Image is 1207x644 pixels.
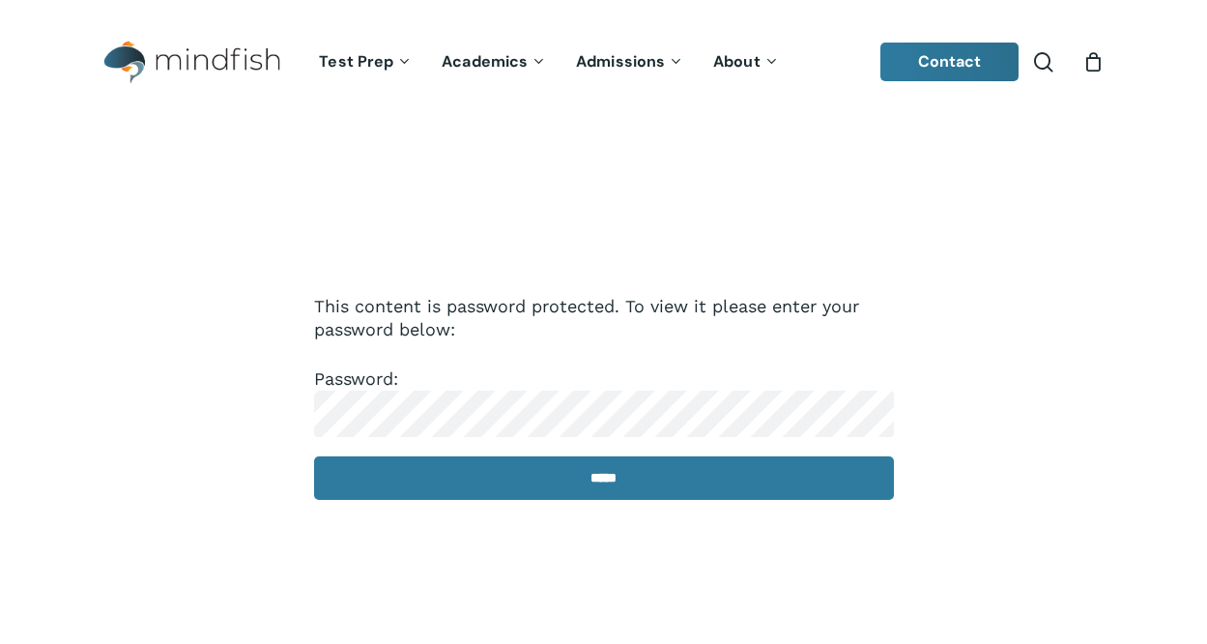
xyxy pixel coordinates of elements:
[442,51,528,72] span: Academics
[304,26,793,99] nav: Main Menu
[713,51,761,72] span: About
[77,26,1130,99] header: Main Menu
[314,368,894,423] label: Password:
[880,43,1020,81] a: Contact
[304,54,427,71] a: Test Prep
[699,54,794,71] a: About
[918,51,982,72] span: Contact
[314,391,894,437] input: Password:
[1082,51,1104,73] a: Cart
[576,51,665,72] span: Admissions
[427,54,561,71] a: Academics
[561,54,699,71] a: Admissions
[314,295,894,367] p: This content is password protected. To view it please enter your password below:
[319,51,393,72] span: Test Prep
